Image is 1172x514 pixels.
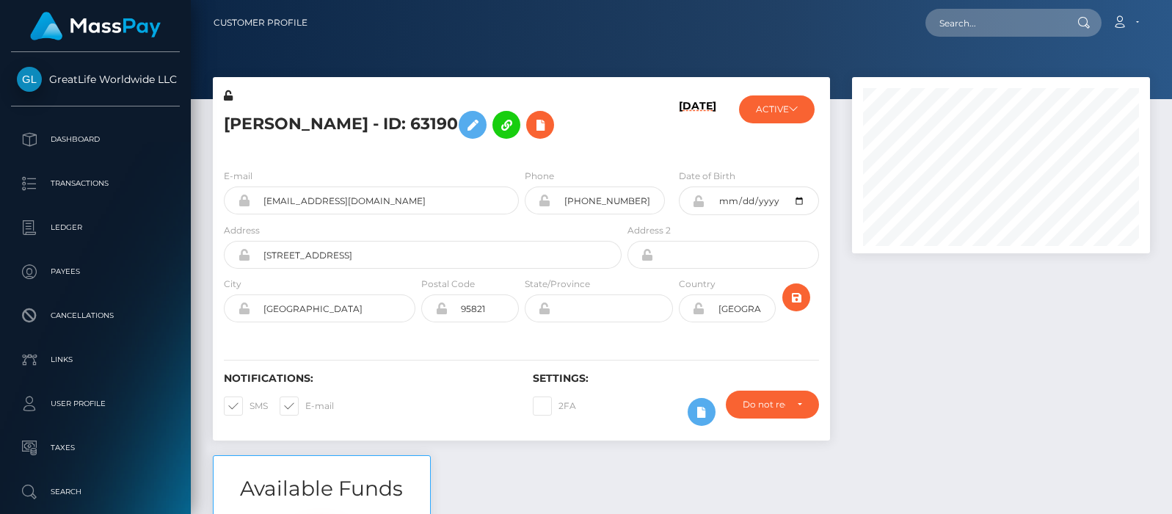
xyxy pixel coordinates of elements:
p: User Profile [17,393,174,415]
div: Do not require [743,399,786,410]
a: Links [11,341,180,378]
label: Phone [525,170,554,183]
h6: Settings: [533,372,820,385]
label: E-mail [224,170,252,183]
a: Customer Profile [214,7,307,38]
label: Postal Code [421,278,475,291]
input: Search... [925,9,1063,37]
span: GreatLife Worldwide LLC [11,73,180,86]
label: Address [224,224,260,237]
p: Payees [17,261,174,283]
a: User Profile [11,385,180,422]
a: Payees [11,253,180,290]
a: Search [11,474,180,510]
img: GreatLife Worldwide LLC [17,67,42,92]
label: Address 2 [627,224,671,237]
a: Cancellations [11,297,180,334]
button: ACTIVE [739,95,815,123]
p: Dashboard [17,128,174,151]
h6: [DATE] [679,100,716,151]
a: Transactions [11,165,180,202]
button: Do not require [726,391,820,419]
label: SMS [224,397,268,416]
p: Taxes [17,437,174,459]
label: Date of Birth [679,170,735,183]
label: State/Province [525,278,590,291]
h3: Available Funds [214,474,430,503]
a: Ledger [11,209,180,246]
p: Ledger [17,217,174,239]
label: City [224,278,241,291]
h5: [PERSON_NAME] - ID: 63190 [224,104,614,146]
a: Dashboard [11,121,180,158]
a: Taxes [11,430,180,466]
h6: Notifications: [224,372,511,385]
label: Country [679,278,716,291]
label: 2FA [533,397,576,416]
img: MassPay Logo [30,12,161,40]
p: Search [17,481,174,503]
p: Cancellations [17,305,174,327]
label: E-mail [280,397,334,416]
p: Links [17,349,174,371]
p: Transactions [17,173,174,195]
